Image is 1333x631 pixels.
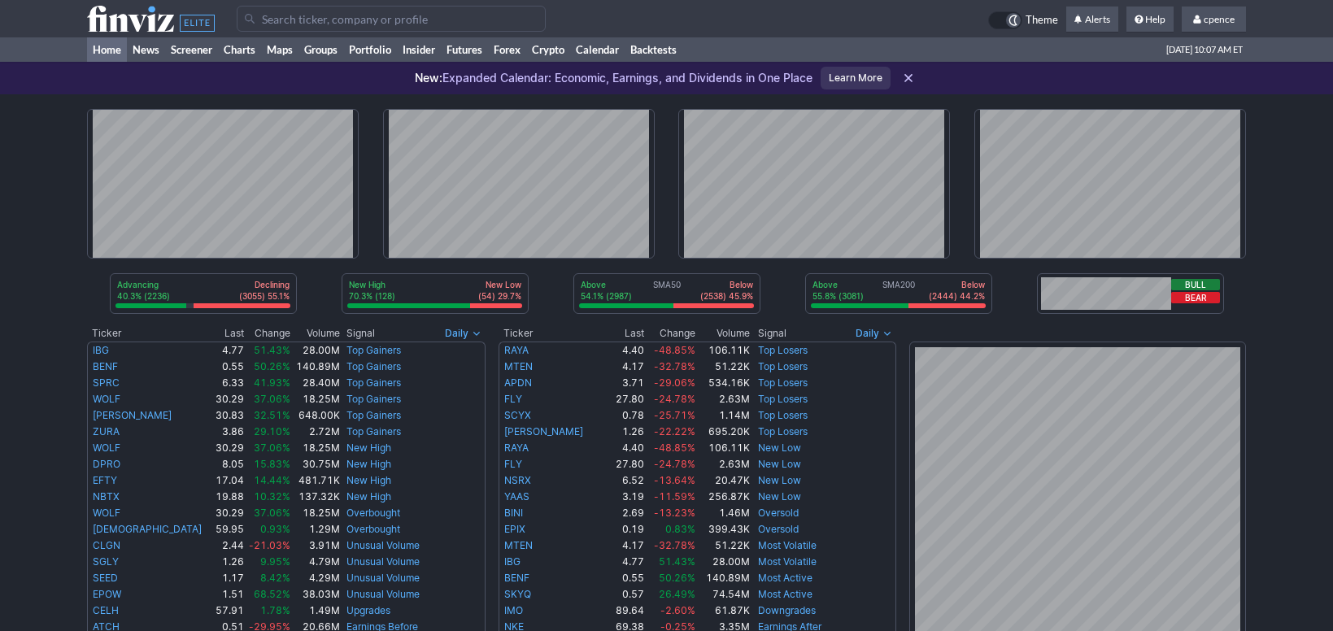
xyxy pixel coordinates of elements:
[298,37,343,62] a: Groups
[504,490,529,503] a: YAAS
[212,472,245,489] td: 17.04
[441,37,488,62] a: Futures
[570,37,625,62] a: Calendar
[758,376,808,389] a: Top Losers
[212,554,245,570] td: 1.26
[504,474,531,486] a: NSRX
[758,360,808,372] a: Top Losers
[346,572,420,584] a: Unusual Volume
[504,588,531,600] a: SKYQ
[758,588,812,600] a: Most Active
[700,279,753,290] p: Below
[601,521,645,537] td: 0.19
[212,505,245,521] td: 30.29
[291,359,341,375] td: 140.89M
[581,290,632,302] p: 54.1% (2987)
[212,407,245,424] td: 30.83
[212,521,245,537] td: 59.95
[1204,13,1235,25] span: cpence
[415,70,812,86] p: Expanded Calendar: Economic, Earnings, and Dividends in One Place
[1066,7,1118,33] a: Alerts
[254,393,290,405] span: 37.06%
[218,37,261,62] a: Charts
[212,537,245,554] td: 2.44
[625,37,682,62] a: Backtests
[504,604,523,616] a: IMO
[349,290,395,302] p: 70.3% (128)
[579,279,755,303] div: SMA50
[93,555,119,568] a: SGLY
[237,6,546,32] input: Search
[504,458,522,470] a: FLY
[346,474,391,486] a: New High
[654,458,695,470] span: -24.78%
[346,376,401,389] a: Top Gainers
[93,442,120,454] a: WOLF
[696,521,751,537] td: 399.43K
[601,537,645,554] td: 4.17
[504,409,531,421] a: SCYX
[488,37,526,62] a: Forex
[852,325,896,342] button: Signals interval
[127,37,165,62] a: News
[291,505,341,521] td: 18.25M
[812,279,864,290] p: Above
[117,290,170,302] p: 40.3% (2236)
[346,507,400,519] a: Overbought
[249,539,290,551] span: -21.03%
[654,376,695,389] span: -29.06%
[812,290,864,302] p: 55.8% (3081)
[696,456,751,472] td: 2.63M
[260,572,290,584] span: 8.42%
[254,588,290,600] span: 68.52%
[245,325,291,342] th: Change
[696,505,751,521] td: 1.46M
[212,359,245,375] td: 0.55
[478,290,521,302] p: (54) 29.7%
[601,554,645,570] td: 4.77
[758,555,817,568] a: Most Volatile
[654,507,695,519] span: -13.23%
[758,474,801,486] a: New Low
[696,359,751,375] td: 51.22K
[260,523,290,535] span: 0.93%
[758,523,799,535] a: Oversold
[346,327,375,340] span: Signal
[504,523,525,535] a: EPIX
[254,458,290,470] span: 15.83%
[260,555,290,568] span: 9.95%
[758,572,812,584] a: Most Active
[1126,7,1174,33] a: Help
[601,407,645,424] td: 0.78
[811,279,987,303] div: SMA200
[93,360,118,372] a: BENF
[93,604,119,616] a: CELH
[601,570,645,586] td: 0.55
[93,588,121,600] a: EPOW
[346,409,401,421] a: Top Gainers
[93,344,109,356] a: IBG
[499,325,601,342] th: Ticker
[696,325,751,342] th: Volume
[504,360,533,372] a: MTEN
[349,279,395,290] p: New High
[696,537,751,554] td: 51.22K
[758,344,808,356] a: Top Losers
[929,279,985,290] p: Below
[212,603,245,619] td: 57.91
[696,342,751,359] td: 106.11K
[758,604,816,616] a: Downgrades
[601,456,645,472] td: 27.80
[659,588,695,600] span: 26.49%
[254,376,290,389] span: 41.93%
[504,572,529,584] a: BENF
[856,325,879,342] span: Daily
[212,342,245,359] td: 4.77
[346,539,420,551] a: Unusual Volume
[478,279,521,290] p: New Low
[260,604,290,616] span: 1.78%
[758,393,808,405] a: Top Losers
[445,325,468,342] span: Daily
[291,537,341,554] td: 3.91M
[346,442,391,454] a: New High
